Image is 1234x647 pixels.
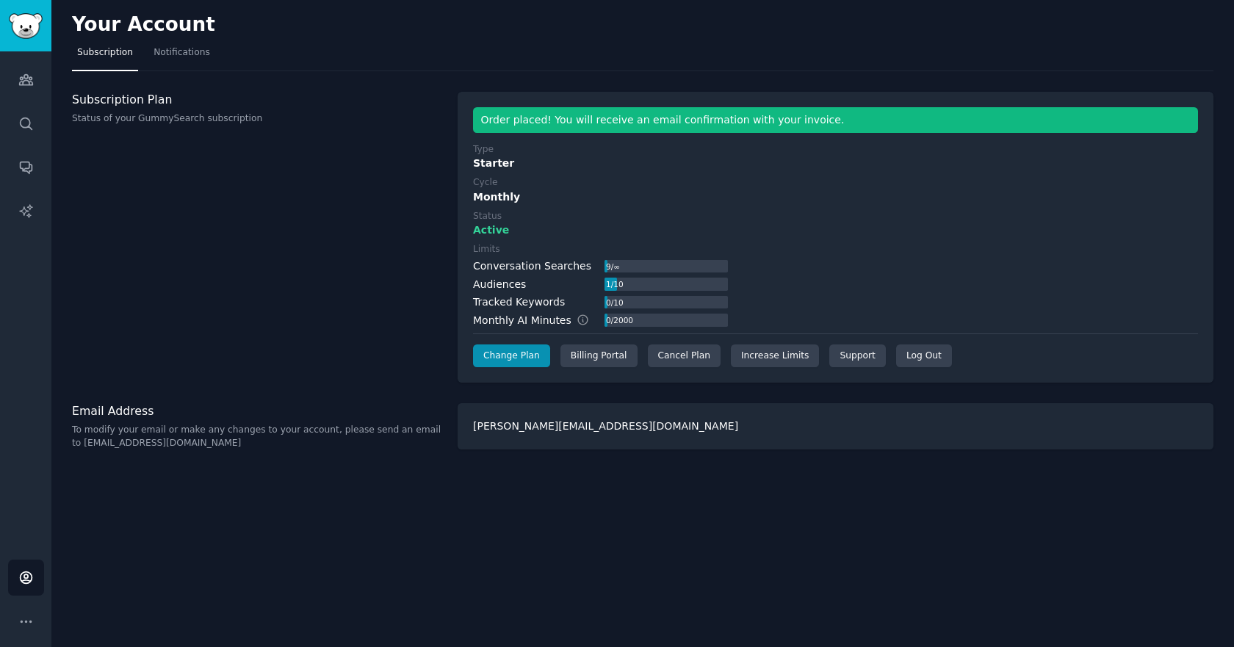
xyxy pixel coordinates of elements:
[458,403,1213,449] div: [PERSON_NAME][EMAIL_ADDRESS][DOMAIN_NAME]
[473,259,591,274] div: Conversation Searches
[560,344,638,368] div: Billing Portal
[72,92,442,107] h3: Subscription Plan
[9,13,43,39] img: GummySearch logo
[473,294,565,310] div: Tracked Keywords
[896,344,952,368] div: Log Out
[605,296,624,309] div: 0 / 10
[605,314,634,327] div: 0 / 2000
[473,344,550,368] a: Change Plan
[72,13,215,37] h2: Your Account
[72,41,138,71] a: Subscription
[473,189,1198,205] div: Monthly
[473,143,494,156] div: Type
[72,403,442,419] h3: Email Address
[77,46,133,59] span: Subscription
[154,46,210,59] span: Notifications
[72,424,442,449] p: To modify your email or make any changes to your account, please send an email to [EMAIL_ADDRESS]...
[473,176,497,189] div: Cycle
[605,260,621,273] div: 9 / ∞
[148,41,215,71] a: Notifications
[473,156,1198,171] div: Starter
[829,344,885,368] a: Support
[648,344,721,368] div: Cancel Plan
[473,223,509,238] span: Active
[473,210,502,223] div: Status
[72,112,442,126] p: Status of your GummySearch subscription
[731,344,820,368] a: Increase Limits
[473,277,526,292] div: Audiences
[473,313,605,328] div: Monthly AI Minutes
[605,278,624,291] div: 1 / 10
[473,107,1198,133] div: Order placed! You will receive an email confirmation with your invoice.
[473,243,500,256] div: Limits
